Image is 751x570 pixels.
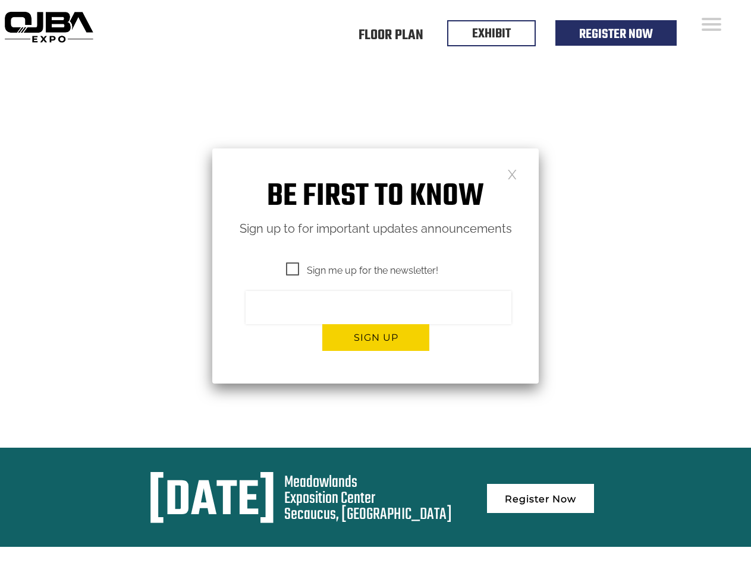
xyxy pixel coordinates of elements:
h1: Be first to know [212,178,539,216]
a: Register Now [487,484,594,513]
div: [DATE] [148,474,276,529]
button: Sign up [322,324,429,351]
div: Meadowlands Exposition Center Secaucus, [GEOGRAPHIC_DATA] [284,474,452,522]
span: Sign me up for the newsletter! [286,263,438,278]
p: Sign up to for important updates announcements [212,218,539,239]
a: Register Now [579,24,653,45]
a: EXHIBIT [472,24,511,44]
a: Close [507,169,517,179]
